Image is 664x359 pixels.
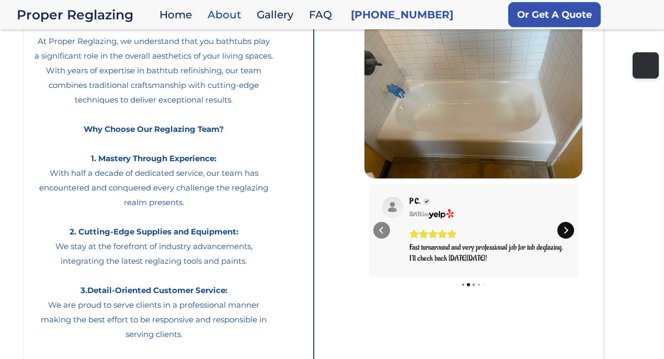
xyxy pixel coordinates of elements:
[508,2,601,27] a: Or Get A Quote
[409,197,420,206] span: P C.
[409,210,429,219] div: on
[423,198,430,205] div: Verified Customer
[409,210,423,219] div: [DATE]
[304,4,342,26] a: FAQ
[70,227,238,237] strong: 2. Cutting-Edge Supplies and Equipment:
[17,7,154,22] div: Proper Reglazing
[81,285,87,295] strong: 3.
[154,4,202,26] a: Home
[84,124,224,163] strong: Why Choose Our Reglazing Team? 1. Mastery Through Experience:
[351,7,453,22] a: [PHONE_NUMBER]
[373,222,390,239] div: Previous
[409,242,565,264] div: Fast turnaround and very professional job for tub deglazing. I'll check back [DATE][DATE]!
[369,184,578,277] div: Carousel
[17,7,154,22] a: home
[202,4,251,26] a: About
[251,4,304,26] a: Gallery
[87,285,227,295] strong: Detail-Oriented Customer Service:
[557,222,574,239] div: Next
[409,229,565,239] div: Rating: 5.0 out of 5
